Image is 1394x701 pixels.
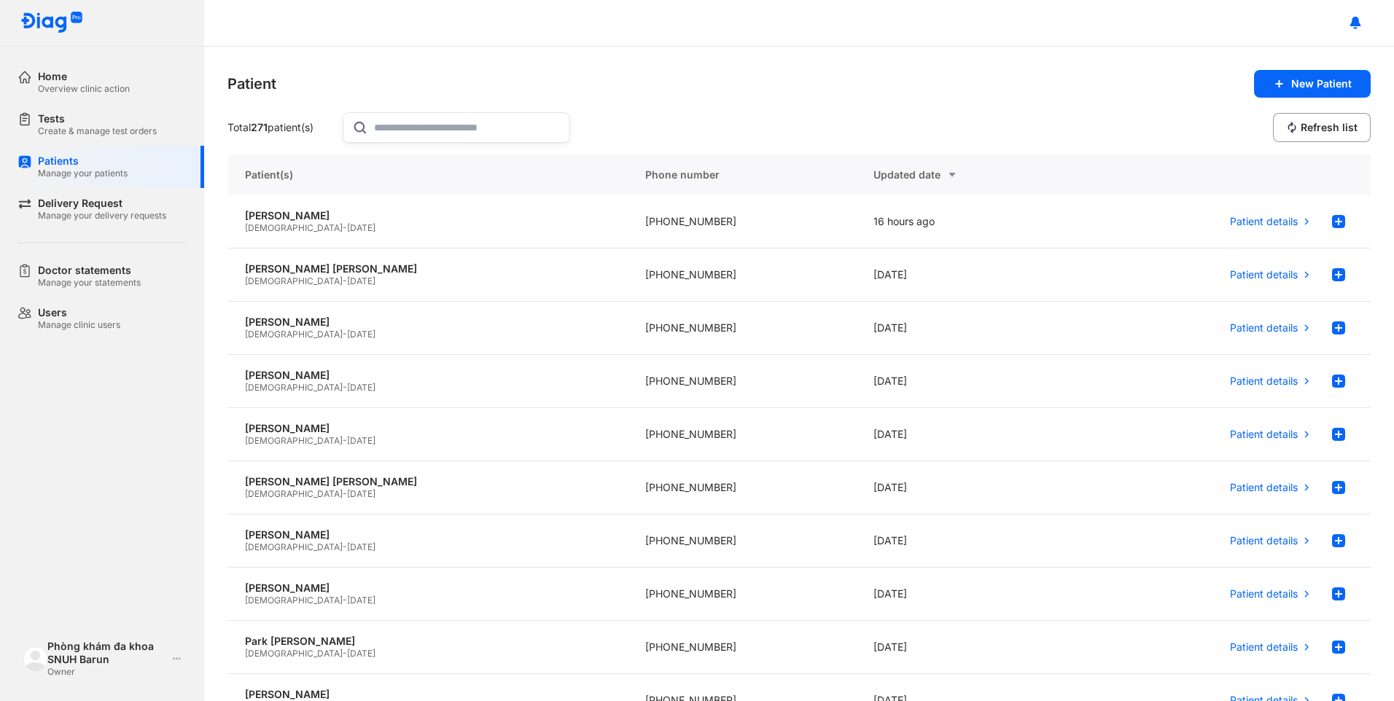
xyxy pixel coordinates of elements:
[343,541,347,552] span: -
[1301,121,1358,134] span: Refresh list
[628,568,857,621] div: [PHONE_NUMBER]
[1273,113,1371,142] button: Refresh list
[227,74,276,94] div: Patient
[856,514,1085,568] div: [DATE]
[343,648,347,659] span: -
[38,168,128,179] div: Manage your patients
[245,316,610,329] div: [PERSON_NAME]
[38,154,128,168] div: Patients
[1230,215,1298,228] span: Patient details
[856,408,1085,461] div: [DATE]
[23,646,47,670] img: logo
[347,435,375,446] span: [DATE]
[347,222,375,233] span: [DATE]
[873,166,1067,184] div: Updated date
[628,195,857,248] div: [PHONE_NUMBER]
[856,355,1085,408] div: [DATE]
[47,640,166,666] div: Phòng khám đa khoa SNUH Barun
[856,302,1085,355] div: [DATE]
[628,408,857,461] div: [PHONE_NUMBER]
[245,262,610,275] div: [PERSON_NAME] [PERSON_NAME]
[628,248,857,302] div: [PHONE_NUMBER]
[38,70,130,83] div: Home
[245,648,343,659] span: [DEMOGRAPHIC_DATA]
[347,595,375,606] span: [DATE]
[38,210,166,222] div: Manage your delivery requests
[227,154,628,195] div: Patient(s)
[347,275,375,286] span: [DATE]
[628,461,857,514] div: [PHONE_NUMBER]
[347,329,375,340] span: [DATE]
[343,275,347,286] span: -
[245,275,343,286] span: [DEMOGRAPHIC_DATA]
[38,306,120,319] div: Users
[628,154,857,195] div: Phone number
[245,222,343,233] span: [DEMOGRAPHIC_DATA]
[1230,587,1298,600] span: Patient details
[245,528,610,541] div: [PERSON_NAME]
[343,222,347,233] span: -
[38,197,166,210] div: Delivery Request
[245,382,343,393] span: [DEMOGRAPHIC_DATA]
[1230,268,1298,281] span: Patient details
[245,488,343,499] span: [DEMOGRAPHIC_DATA]
[347,648,375,659] span: [DATE]
[343,329,347,340] span: -
[347,488,375,499] span: [DATE]
[1291,77,1352,90] span: New Patient
[343,435,347,446] span: -
[856,568,1085,621] div: [DATE]
[245,435,343,446] span: [DEMOGRAPHIC_DATA]
[343,382,347,393] span: -
[38,319,120,331] div: Manage clinic users
[347,382,375,393] span: [DATE]
[47,666,166,678] div: Owner
[628,355,857,408] div: [PHONE_NUMBER]
[38,264,141,277] div: Doctor statements
[1230,321,1298,334] span: Patient details
[628,621,857,674] div: [PHONE_NUMBER]
[628,514,857,568] div: [PHONE_NUMBER]
[245,688,610,701] div: [PERSON_NAME]
[856,195,1085,248] div: 16 hours ago
[245,475,610,488] div: [PERSON_NAME] [PERSON_NAME]
[20,12,83,34] img: logo
[245,369,610,382] div: [PERSON_NAME]
[856,248,1085,302] div: [DATE]
[227,121,337,134] div: Total patient(s)
[245,209,610,222] div: [PERSON_NAME]
[1230,534,1298,547] span: Patient details
[251,121,268,133] span: 271
[38,277,141,289] div: Manage your statements
[245,541,343,552] span: [DEMOGRAPHIC_DATA]
[38,83,130,95] div: Overview clinic action
[1254,70,1371,98] button: New Patient
[245,329,343,340] span: [DEMOGRAPHIC_DATA]
[1230,641,1298,654] span: Patient details
[245,595,343,606] span: [DEMOGRAPHIC_DATA]
[343,595,347,606] span: -
[347,541,375,552] span: [DATE]
[856,461,1085,514] div: [DATE]
[1230,481,1298,494] span: Patient details
[245,422,610,435] div: [PERSON_NAME]
[1230,375,1298,388] span: Patient details
[1230,428,1298,441] span: Patient details
[245,635,610,648] div: Park [PERSON_NAME]
[245,581,610,595] div: [PERSON_NAME]
[38,125,157,137] div: Create & manage test orders
[343,488,347,499] span: -
[628,302,857,355] div: [PHONE_NUMBER]
[38,112,157,125] div: Tests
[856,621,1085,674] div: [DATE]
